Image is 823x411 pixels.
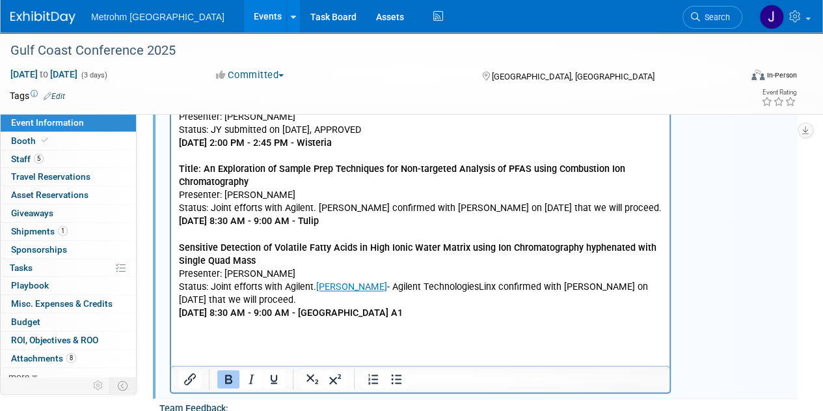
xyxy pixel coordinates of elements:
[10,89,65,102] td: Tags
[80,71,107,79] span: (3 days)
[751,70,764,80] img: Format-Inperson.png
[110,377,137,394] td: Toggle Event Tabs
[1,114,136,132] a: Event Information
[1,368,136,386] a: more
[1,223,136,240] a: Shipments1
[11,317,40,327] span: Budget
[1,132,136,150] a: Booth
[11,298,113,309] span: Misc. Expenses & Credits
[211,68,289,82] button: Committed
[1,168,136,186] a: Travel Reservations
[11,244,67,255] span: Sponsorships
[10,262,33,273] span: Tasks
[1,186,136,204] a: Asset Reservations
[11,226,68,236] span: Shipments
[1,205,136,222] a: Giveaways
[8,371,29,382] span: more
[682,6,742,29] a: Search
[11,135,51,146] span: Booth
[766,70,797,80] div: In-Person
[11,208,53,218] span: Giveaways
[1,332,136,349] a: ROI, Objectives & ROO
[11,190,88,200] span: Asset Reservations
[11,171,90,182] span: Travel Reservations
[761,89,796,96] div: Event Rating
[700,12,730,22] span: Search
[491,72,654,81] span: [GEOGRAPHIC_DATA], [GEOGRAPHIC_DATA]
[10,68,78,80] span: [DATE] [DATE]
[1,350,136,367] a: Attachments8
[1,150,136,168] a: Staff5
[1,241,136,259] a: Sponsorships
[1,295,136,313] a: Misc. Expenses & Credits
[11,280,49,291] span: Playbook
[87,377,110,394] td: Personalize Event Tab Strip
[10,11,75,24] img: ExhibitDay
[1,313,136,331] a: Budget
[11,335,98,345] span: ROI, Objectives & ROO
[11,117,84,128] span: Event Information
[58,226,68,236] span: 1
[1,277,136,294] a: Playbook
[682,68,797,87] div: Event Format
[66,353,76,363] span: 8
[91,12,224,22] span: Metrohm [GEOGRAPHIC_DATA]
[6,39,730,63] div: Gulf Coast Conference 2025
[34,154,44,163] span: 5
[42,137,48,144] i: Booth reservation complete
[11,154,44,164] span: Staff
[759,5,784,29] img: Joanne Yam
[1,259,136,277] a: Tasks
[11,353,76,363] span: Attachments
[38,69,50,79] span: to
[44,92,65,101] a: Edit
